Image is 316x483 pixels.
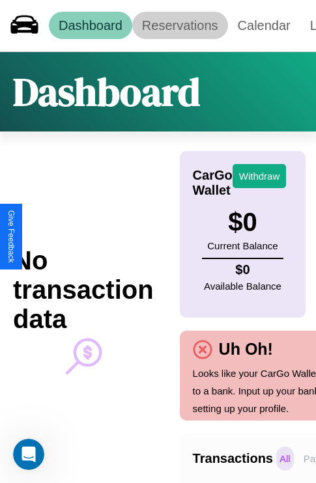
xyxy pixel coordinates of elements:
[233,164,287,188] button: Withdraw
[207,208,278,237] h3: $ 0
[132,12,228,39] a: Reservations
[204,262,281,277] h4: $ 0
[276,447,294,471] p: All
[13,246,154,334] h2: No transaction data
[193,168,233,198] h4: CarGo Wallet
[7,210,16,263] div: Give Feedback
[207,237,278,255] p: Current Balance
[193,451,273,466] h4: Transactions
[228,12,300,39] a: Calendar
[204,277,281,295] p: Available Balance
[13,439,44,470] iframe: Intercom live chat
[13,65,200,118] h1: Dashboard
[49,12,132,39] a: Dashboard
[212,340,280,359] h4: Uh Oh!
